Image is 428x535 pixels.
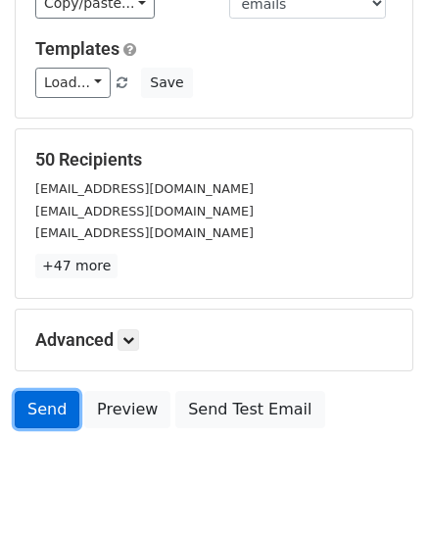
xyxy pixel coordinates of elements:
small: [EMAIL_ADDRESS][DOMAIN_NAME] [35,181,254,196]
a: Templates [35,38,119,59]
a: +47 more [35,254,118,278]
a: Load... [35,68,111,98]
a: Send Test Email [175,391,324,428]
a: Preview [84,391,170,428]
h5: Advanced [35,329,393,351]
a: Send [15,391,79,428]
button: Save [141,68,192,98]
small: [EMAIL_ADDRESS][DOMAIN_NAME] [35,204,254,219]
small: [EMAIL_ADDRESS][DOMAIN_NAME] [35,225,254,240]
iframe: Chat Widget [330,441,428,535]
h5: 50 Recipients [35,149,393,170]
